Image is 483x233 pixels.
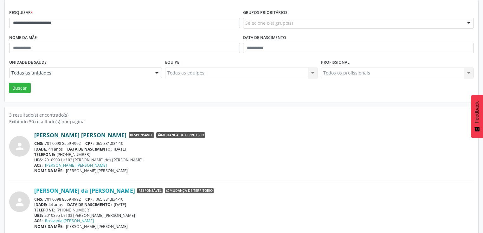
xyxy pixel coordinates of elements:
span: Mudança de território [165,188,214,194]
span: TELEFONE: [34,207,55,213]
label: Pesquisar [9,8,33,18]
span: Feedback [474,101,480,123]
div: [PHONE_NUMBER] [34,207,474,213]
div: 44 anos [34,202,474,207]
span: Responsável [137,188,163,194]
span: UBS: [34,213,43,218]
span: CNS: [34,197,43,202]
span: CPF: [85,197,94,202]
div: [PHONE_NUMBER] [34,152,474,157]
a: [PERSON_NAME] [PERSON_NAME] [45,163,107,168]
span: DATA DE NASCIMENTO: [67,146,112,152]
span: 065.881.834-10 [96,197,123,202]
span: UBS: [34,157,43,163]
span: ACS: [34,163,43,168]
span: [PERSON_NAME] [PERSON_NAME] [66,224,128,229]
div: 701 0098 8559 4992 [34,141,474,146]
span: NOME DA MÃE: [34,168,64,173]
span: ACS: [34,218,43,223]
span: TELEFONE: [34,152,55,157]
label: Data de nascimento [243,33,286,43]
div: 2010895 Usf 03 [PERSON_NAME] [PERSON_NAME] [34,213,474,218]
span: Todas as unidades [11,70,149,76]
span: Mudança de território [156,132,205,138]
div: 44 anos [34,146,474,152]
i: person [14,196,25,208]
a: [PERSON_NAME] da [PERSON_NAME] [34,187,135,194]
span: [DATE] [114,202,126,207]
span: 065.881.834-10 [96,141,123,146]
div: Exibindo 30 resultado(s) por página [9,118,474,125]
span: Selecione o(s) grupo(s) [245,20,293,26]
span: IDADE: [34,202,47,207]
label: Nome da mãe [9,33,37,43]
span: NOME DA MÃE: [34,224,64,229]
label: Profissional [321,58,350,68]
span: IDADE: [34,146,47,152]
span: [DATE] [114,146,126,152]
span: DATA DE NASCIMENTO: [67,202,112,207]
button: Feedback - Mostrar pesquisa [471,95,483,138]
a: [PERSON_NAME] [PERSON_NAME] [34,132,126,139]
button: Buscar [9,83,31,94]
span: CPF: [85,141,94,146]
span: [PERSON_NAME] [PERSON_NAME] [66,168,128,173]
a: Rosivania [PERSON_NAME] [45,218,94,223]
div: 2010909 Usf 02 [PERSON_NAME] dos [PERSON_NAME] [34,157,474,163]
div: 701 0098 8559 4992 [34,197,474,202]
label: Grupos prioritários [243,8,287,18]
label: Unidade de saúde [9,58,47,68]
div: 3 resultado(s) encontrado(s) [9,112,474,118]
i: person [14,141,25,152]
label: Equipe [165,58,179,68]
span: Responsável [129,132,154,138]
span: CNS: [34,141,43,146]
